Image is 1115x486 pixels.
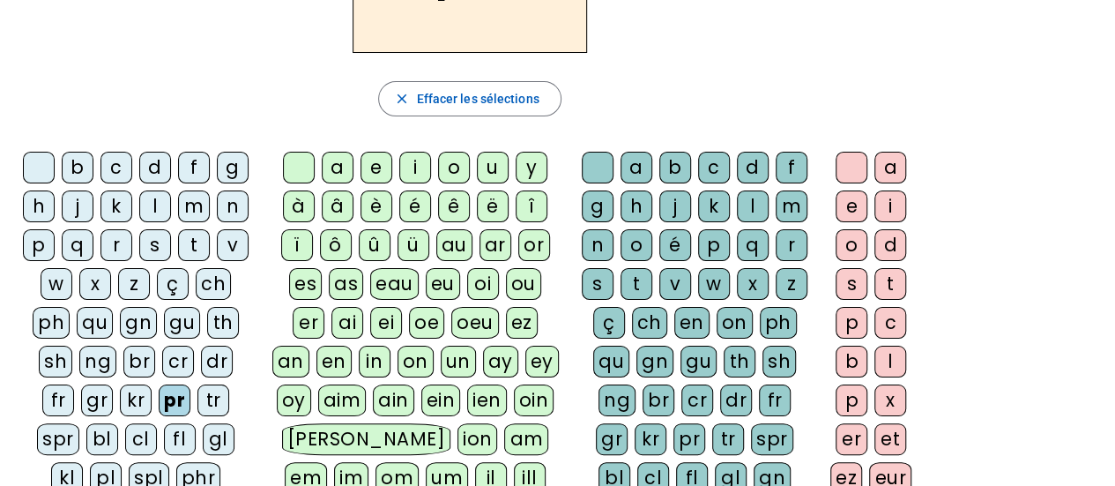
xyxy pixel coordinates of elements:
[621,229,652,261] div: o
[698,268,730,300] div: w
[598,385,636,416] div: ng
[178,191,210,222] div: m
[479,229,511,261] div: ar
[874,423,906,455] div: et
[836,346,867,378] div: b
[874,268,906,300] div: t
[836,423,867,455] div: er
[281,229,313,261] div: ï
[178,229,210,261] div: t
[441,346,476,378] div: un
[399,191,431,222] div: é
[514,385,554,416] div: oin
[23,191,55,222] div: h
[203,423,234,455] div: gl
[659,152,691,183] div: b
[737,152,769,183] div: d
[62,191,93,222] div: j
[197,385,229,416] div: tr
[318,385,367,416] div: aim
[698,229,730,261] div: p
[681,385,713,416] div: cr
[874,346,906,378] div: l
[322,191,353,222] div: â
[836,229,867,261] div: o
[100,152,132,183] div: c
[217,191,249,222] div: n
[164,307,200,339] div: gu
[289,268,322,300] div: es
[23,229,55,261] div: p
[399,152,431,183] div: i
[322,152,353,183] div: a
[217,152,249,183] div: g
[277,385,311,416] div: oy
[37,423,79,455] div: spr
[525,346,559,378] div: ey
[737,229,769,261] div: q
[438,152,470,183] div: o
[162,346,194,378] div: cr
[516,152,547,183] div: y
[100,191,132,222] div: k
[457,423,498,455] div: ion
[621,152,652,183] div: a
[674,307,710,339] div: en
[272,346,309,378] div: an
[398,346,434,378] div: on
[836,307,867,339] div: p
[518,229,550,261] div: or
[370,268,419,300] div: eau
[81,385,113,416] div: gr
[86,423,118,455] div: bl
[659,191,691,222] div: j
[120,307,157,339] div: gn
[759,385,791,416] div: fr
[593,307,625,339] div: ç
[760,307,797,339] div: ph
[874,152,906,183] div: a
[79,268,111,300] div: x
[201,346,233,378] div: dr
[467,268,499,300] div: oi
[426,268,460,300] div: eu
[836,268,867,300] div: s
[373,385,414,416] div: ain
[370,307,402,339] div: ei
[596,423,628,455] div: gr
[316,346,352,378] div: en
[483,346,518,378] div: ay
[477,191,509,222] div: ë
[62,229,93,261] div: q
[283,191,315,222] div: à
[77,307,113,339] div: qu
[378,81,561,116] button: Effacer les sélections
[698,152,730,183] div: c
[451,307,499,339] div: oeu
[398,229,429,261] div: ü
[421,385,461,416] div: ein
[632,307,667,339] div: ch
[139,191,171,222] div: l
[506,307,538,339] div: ez
[331,307,363,339] div: ai
[593,346,629,378] div: qu
[712,423,744,455] div: tr
[874,385,906,416] div: x
[659,229,691,261] div: é
[125,423,157,455] div: cl
[41,268,72,300] div: w
[636,346,673,378] div: gn
[320,229,352,261] div: ô
[359,346,390,378] div: in
[159,385,190,416] div: pr
[874,307,906,339] div: c
[42,385,74,416] div: fr
[217,229,249,261] div: v
[293,307,324,339] div: er
[139,229,171,261] div: s
[582,191,613,222] div: g
[393,91,409,107] mat-icon: close
[164,423,196,455] div: fl
[776,152,807,183] div: f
